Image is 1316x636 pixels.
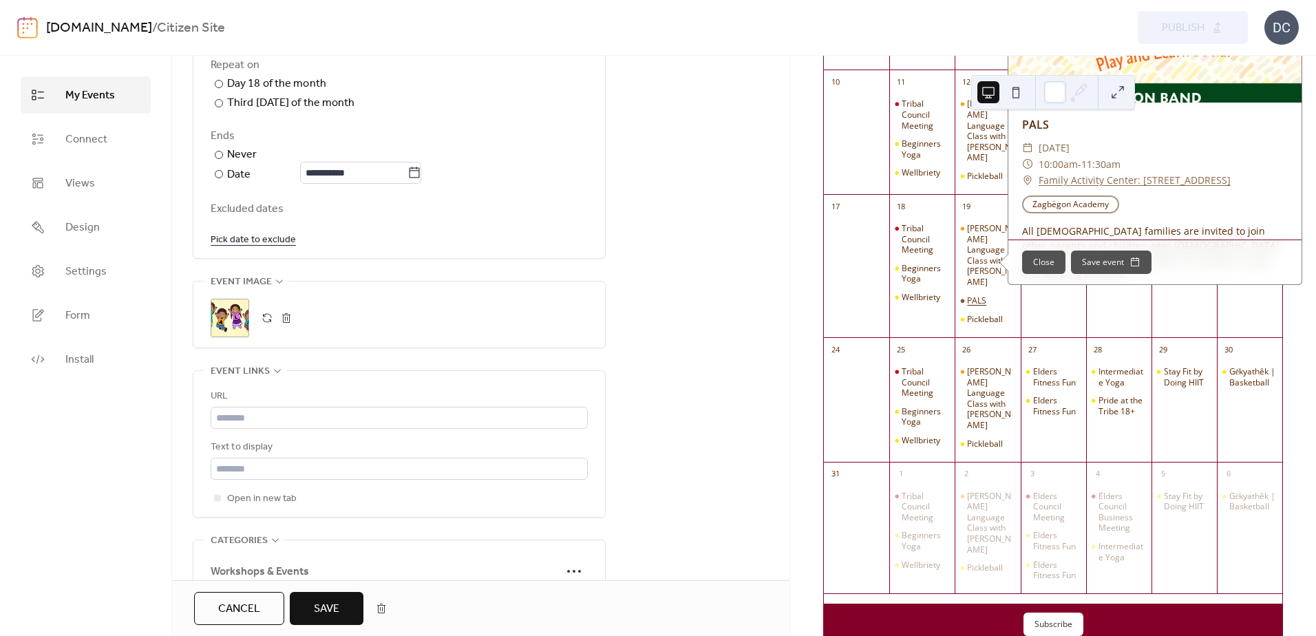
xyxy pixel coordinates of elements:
div: Tribal Council Meeting [889,98,955,131]
span: - [1078,156,1081,173]
div: Repeat on [211,57,585,74]
div: [PERSON_NAME] Language Class with [PERSON_NAME] [967,223,1015,288]
div: Bodwéwadmimwen Potawatomi Language Class with Kevin Daugherty [955,491,1020,555]
div: Pickleball [955,438,1020,449]
div: Pickleball [955,562,1020,573]
div: Stay Fit by Doing HIIT [1151,491,1217,512]
div: Intermediate Yoga [1086,366,1151,388]
span: Install [65,352,94,368]
div: All [DEMOGRAPHIC_DATA] families are invited to join other parents and children ages [DEMOGRAPHIC_... [1008,224,1302,325]
div: Pickleball [955,171,1020,182]
div: 5 [1156,467,1171,482]
div: Intermediate Yoga [1099,541,1146,562]
div: Beginners Yoga [902,263,949,284]
div: 31 [828,467,843,482]
a: Family Activity Center: [STREET_ADDRESS] [1039,172,1231,189]
div: URL [211,388,585,405]
div: Third [DATE] of the month [227,95,355,112]
span: Excluded dates [211,201,588,218]
a: Views [21,165,151,202]
div: Elders Fitness Fun [1021,395,1086,416]
div: PALS [967,295,986,306]
div: Bodwéwadmimwen Potawatomi Language Class with Kevin Daugherty [955,223,1020,288]
div: Stay Fit by Doing HIIT [1164,366,1211,388]
div: Wellbriety [889,167,955,178]
span: Cancel [218,601,260,617]
div: [PERSON_NAME] Language Class with [PERSON_NAME] [967,98,1015,163]
div: Wellbriety [889,292,955,303]
button: Save event [1071,251,1151,274]
div: Never [227,147,257,163]
div: Text to display [211,439,585,456]
span: 10:00am [1039,156,1078,173]
button: Cancel [194,592,284,625]
div: 12 [959,74,974,89]
div: Beginners Yoga [902,138,949,160]
div: Beginners Yoga [902,406,949,427]
div: Beginners Yoga [902,530,949,551]
div: Beginners Yoga [889,406,955,427]
span: Design [65,220,100,236]
b: Citizen Site [157,15,225,41]
a: Install [21,341,151,378]
span: 11:30am [1081,156,1121,173]
div: Wellbriety [902,560,940,571]
div: Pickleball [955,314,1020,325]
div: Wellbriety [902,167,940,178]
button: Save [290,592,363,625]
span: Pick date to exclude [211,232,296,248]
div: 25 [893,342,909,357]
div: [PERSON_NAME] Language Class with [PERSON_NAME] [967,491,1015,555]
div: Elders Fitness Fun [1021,366,1086,388]
div: ​ [1022,156,1033,173]
div: Elders Council Meeting [1033,491,1081,523]
img: logo [17,17,38,39]
div: Tribal Council Meeting [902,98,949,131]
a: Settings [21,253,151,290]
div: Intermediate Yoga [1099,366,1146,388]
div: ; [211,299,249,337]
div: 18 [893,199,909,214]
div: Elders Fitness Fun [1033,395,1081,416]
span: Workshops & Events [211,564,560,580]
div: 1 [893,467,909,482]
div: Tribal Council Meeting [889,223,955,255]
button: Subscribe [1023,613,1083,636]
div: 27 [1025,342,1040,357]
div: Bodwéwadmimwen Potawatomi Language Class with Kevin Daugherty [955,98,1020,163]
div: Wellbriety [902,435,940,446]
div: Elders Fitness Fun [1033,560,1081,581]
div: 11 [893,74,909,89]
div: Elders Fitness Fun [1021,560,1086,581]
div: 30 [1221,342,1236,357]
div: Tribal Council Meeting [889,491,955,523]
span: Connect [65,131,107,148]
div: 29 [1156,342,1171,357]
div: 6 [1221,467,1236,482]
div: 28 [1090,342,1105,357]
span: Categories [211,533,268,549]
div: Gėkyathêk | Basketball [1217,491,1282,512]
span: Save [314,601,339,617]
div: 24 [828,342,843,357]
div: DC [1264,10,1299,45]
div: Elders Council Business Meeting [1086,491,1151,533]
div: Beginners Yoga [889,530,955,551]
div: 19 [959,199,974,214]
div: Wellbriety [889,435,955,446]
div: Elders Fitness Fun [1033,366,1081,388]
div: Tribal Council Meeting [889,366,955,399]
div: Pickleball [967,171,1003,182]
div: [PERSON_NAME] Language Class with [PERSON_NAME] [967,366,1015,431]
span: My Events [65,87,115,104]
a: Connect [21,120,151,158]
button: Close [1022,251,1065,274]
div: Pride at the Tribe 18+ [1086,395,1151,416]
div: Elders Fitness Fun [1033,530,1081,551]
div: Beginners Yoga [889,263,955,284]
a: [DOMAIN_NAME] [46,15,152,41]
span: Event links [211,363,270,380]
div: Pickleball [967,314,1003,325]
div: Beginners Yoga [889,138,955,160]
span: Open in new tab [227,491,297,507]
